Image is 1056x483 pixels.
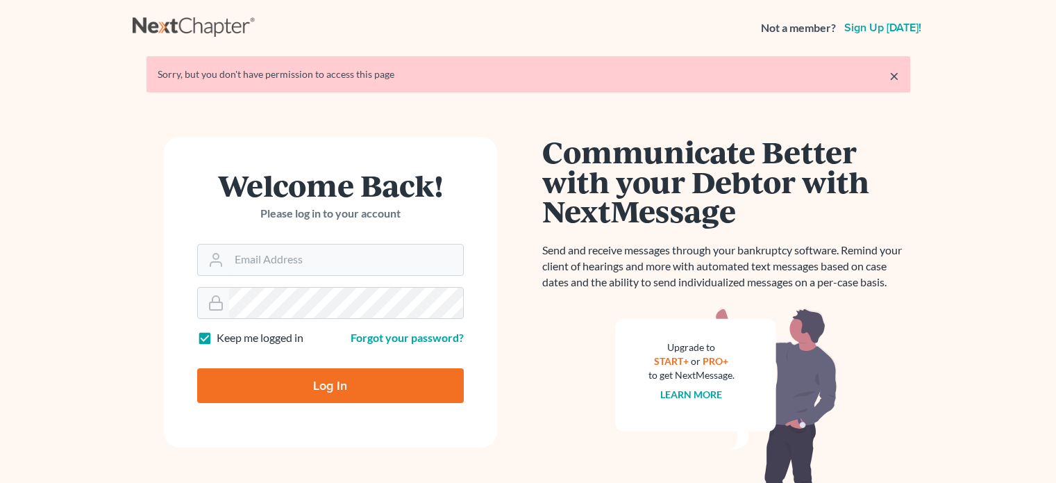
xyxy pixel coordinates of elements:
[654,355,689,367] a: START+
[761,20,836,36] strong: Not a member?
[648,368,735,382] div: to get NextMessage.
[197,368,464,403] input: Log In
[703,355,728,367] a: PRO+
[889,67,899,84] a: ×
[158,67,899,81] div: Sorry, but you don't have permission to access this page
[217,330,303,346] label: Keep me logged in
[197,206,464,222] p: Please log in to your account
[841,22,924,33] a: Sign up [DATE]!
[197,170,464,200] h1: Welcome Back!
[351,331,464,344] a: Forgot your password?
[542,243,910,290] p: Send and receive messages through your bankruptcy software. Remind your client of hearings and mo...
[648,341,735,354] div: Upgrade to
[660,388,722,400] a: Learn more
[542,137,910,226] h1: Communicate Better with your Debtor with NextMessage
[691,355,701,367] span: or
[229,245,463,275] input: Email Address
